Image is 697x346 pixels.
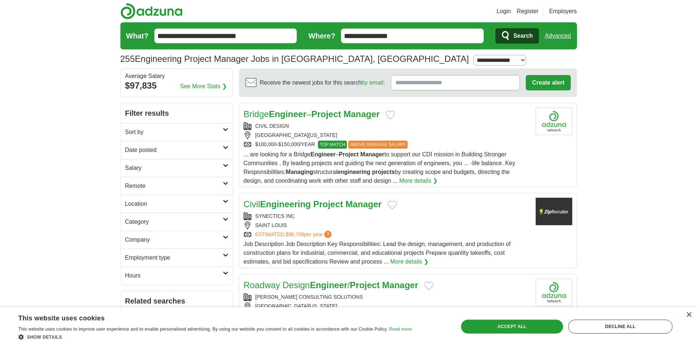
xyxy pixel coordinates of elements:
[390,257,429,266] a: More details ❯
[536,198,572,225] img: Company logo
[350,280,379,290] strong: Project
[311,109,341,119] strong: Project
[361,79,383,86] a: by email
[244,109,380,119] a: BridgeEngineer–Project Manager
[549,7,577,16] a: Employers
[244,222,530,229] div: SAINT LOUIS
[244,280,419,290] a: Roadway DesignEngineer/Project Manager
[125,128,223,137] h2: Sort by
[399,176,438,185] a: More details ❯
[125,295,228,306] h2: Related searches
[120,3,183,19] img: Adzuna logo
[348,141,408,149] span: ABOVE AVERAGE SALARY
[269,109,307,119] strong: Engineer
[286,169,313,175] strong: Managing
[360,151,385,157] strong: Manager
[495,28,539,44] button: Search
[121,123,233,141] a: Sort by
[125,164,223,172] h2: Salary
[121,177,233,195] a: Remote
[244,302,530,310] div: [GEOGRAPHIC_DATA][US_STATE]
[125,182,223,190] h2: Remote
[389,327,412,332] a: Read more, opens a new window
[121,159,233,177] a: Salary
[180,82,227,91] a: See More Stats ❯
[260,78,385,87] span: Receive the newest jobs for this search :
[285,231,304,237] span: $98,708
[517,7,539,16] a: Register
[121,231,233,249] a: Company
[244,293,530,301] div: [PERSON_NAME] CONSULTING SOLUTIONS
[126,30,149,41] label: What?
[125,217,223,226] h2: Category
[125,253,223,262] h2: Employment type
[386,111,395,119] button: Add to favorite jobs
[121,267,233,284] a: Hours
[313,199,343,209] strong: Project
[244,141,530,149] div: $100,000-$150,000/YEAR
[27,335,62,340] span: Show details
[461,320,563,334] div: Accept all
[260,199,311,209] strong: Engineering
[513,29,533,43] span: Search
[244,212,530,220] div: SYNECTICS INC
[686,312,692,318] div: Close
[536,108,572,135] img: Company logo
[308,30,335,41] label: Where?
[125,235,223,244] h2: Company
[526,75,570,90] button: Create alert
[125,146,223,155] h2: Date posted
[125,271,223,280] h2: Hours
[372,169,395,175] strong: projects
[545,29,571,43] a: Advanced
[244,151,516,184] span: ... are looking for a Bridge – to support our CDI mission in Building Stronger Communities . By l...
[18,333,412,341] div: Show details
[344,109,380,119] strong: Manager
[125,73,228,79] div: Average Salary
[568,320,672,334] div: Decline all
[18,312,393,323] div: This website uses cookies
[120,52,135,66] span: 255
[244,241,511,265] span: Job Description Job Description Key Responsibilities: Lead the design, management, and production...
[310,280,348,290] strong: Engineer
[121,141,233,159] a: Date posted
[345,199,382,209] strong: Manager
[244,199,382,209] a: CivilEngineering Project Manager
[125,79,228,92] div: $97,835
[318,141,347,149] span: TOP MATCH
[387,201,397,209] button: Add to favorite jobs
[496,7,511,16] a: Login
[244,131,530,139] div: [GEOGRAPHIC_DATA][US_STATE]
[382,280,418,290] strong: Manager
[324,231,331,238] span: ?
[121,249,233,267] a: Employment type
[255,231,333,238] a: ESTIMATED:$98,708per year?
[121,213,233,231] a: Category
[337,169,371,175] strong: engineering
[424,282,434,290] button: Add to favorite jobs
[125,200,223,208] h2: Location
[311,151,336,157] strong: Engineer
[244,122,530,130] div: CIVIL DESIGN
[121,103,233,123] h2: Filter results
[536,279,572,306] img: Company logo
[18,327,388,332] span: This website uses cookies to improve user experience and to enable personalised advertising. By u...
[120,54,469,64] h1: Engineering Project Manager Jobs in [GEOGRAPHIC_DATA], [GEOGRAPHIC_DATA]
[121,195,233,213] a: Location
[339,151,359,157] strong: Project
